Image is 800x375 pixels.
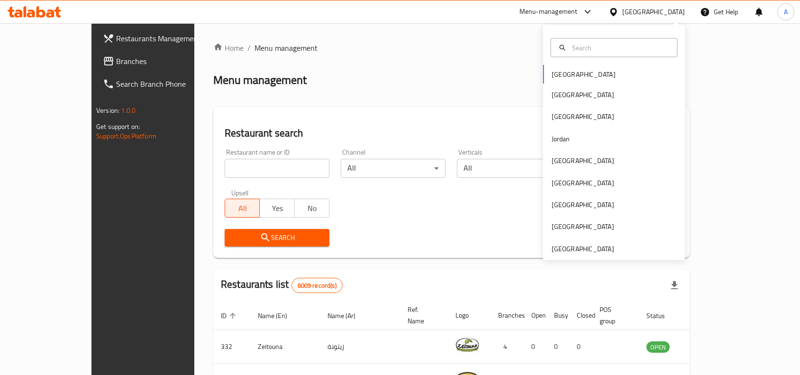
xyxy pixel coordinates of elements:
div: OPEN [646,341,670,353]
th: Branches [491,301,524,330]
span: Search Branch Phone [116,78,218,90]
span: Get support on: [96,120,140,133]
h2: Restaurants list [221,277,343,293]
span: Search [232,232,322,244]
td: 0 [546,330,569,364]
a: Branches [95,50,225,73]
span: POS group [600,304,627,327]
li: / [247,42,251,54]
td: 332 [213,330,250,364]
span: Yes [264,201,291,215]
button: Yes [259,199,294,218]
div: [GEOGRAPHIC_DATA] [552,155,614,166]
span: Menu management [255,42,318,54]
a: Home [213,42,244,54]
div: [GEOGRAPHIC_DATA] [552,177,614,188]
div: [GEOGRAPHIC_DATA] [552,200,614,210]
span: Name (Ar) [327,310,368,321]
button: Search [225,229,329,247]
h2: Restaurant search [225,126,678,140]
span: Branches [116,55,218,67]
div: [GEOGRAPHIC_DATA] [622,7,685,17]
span: Status [646,310,677,321]
th: Logo [448,301,491,330]
input: Search for restaurant name or ID.. [225,159,329,178]
button: All [225,199,260,218]
label: Upsell [231,189,249,196]
input: Search [568,42,672,53]
span: ID [221,310,239,321]
h2: Menu management [213,73,307,88]
div: All [457,159,562,178]
div: All [341,159,445,178]
div: [GEOGRAPHIC_DATA] [552,221,614,232]
td: 0 [569,330,592,364]
button: No [294,199,329,218]
div: [GEOGRAPHIC_DATA] [552,90,614,100]
div: [GEOGRAPHIC_DATA] [552,111,614,122]
td: 0 [524,330,546,364]
th: Closed [569,301,592,330]
a: Search Branch Phone [95,73,225,95]
td: Zeitouna [250,330,320,364]
span: Ref. Name [408,304,436,327]
th: Busy [546,301,569,330]
span: 1.0.0 [121,104,136,117]
span: Name (En) [258,310,300,321]
nav: breadcrumb [213,42,690,54]
span: Version: [96,104,119,117]
div: Jordan [552,133,570,144]
img: Zeitouna [455,333,479,357]
td: 4 [491,330,524,364]
a: Support.OpsPlatform [96,130,156,142]
span: No [299,201,326,215]
span: OPEN [646,342,670,353]
span: A [784,7,788,17]
span: 6009 record(s) [292,281,342,290]
span: All [229,201,256,215]
div: [GEOGRAPHIC_DATA] [552,243,614,254]
div: Total records count [291,278,343,293]
span: Restaurants Management [116,33,218,44]
th: Open [524,301,546,330]
div: Export file [663,274,686,297]
td: زيتونة [320,330,400,364]
a: Restaurants Management [95,27,225,50]
div: Menu-management [519,6,578,18]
